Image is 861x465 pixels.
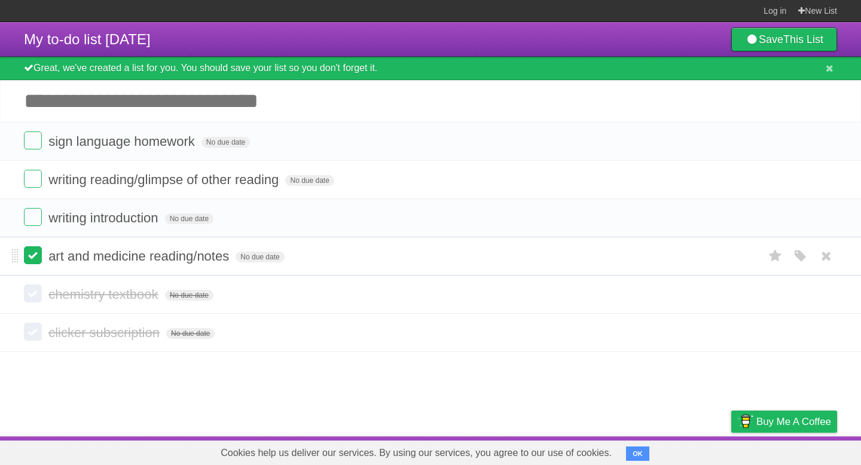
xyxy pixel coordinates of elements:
[165,290,213,301] span: No due date
[572,439,597,462] a: About
[24,31,151,47] span: My to-do list [DATE]
[209,441,624,465] span: Cookies help us deliver our services. By using our services, you agree to our use of cookies.
[737,411,753,432] img: Buy me a coffee
[731,27,837,51] a: SaveThis List
[285,175,334,186] span: No due date
[24,284,42,302] label: Done
[24,246,42,264] label: Done
[756,411,831,432] span: Buy me a coffee
[48,249,232,264] span: art and medicine reading/notes
[762,439,837,462] a: Suggest a feature
[201,137,250,148] span: No due date
[165,213,213,224] span: No due date
[24,131,42,149] label: Done
[612,439,660,462] a: Developers
[764,246,787,266] label: Star task
[24,208,42,226] label: Done
[24,323,42,341] label: Done
[48,134,198,149] span: sign language homework
[716,439,747,462] a: Privacy
[236,252,284,262] span: No due date
[731,411,837,433] a: Buy me a coffee
[675,439,701,462] a: Terms
[48,172,282,187] span: writing reading/glimpse of other reading
[48,287,161,302] span: chemistry textbook
[783,33,823,45] b: This List
[24,170,42,188] label: Done
[48,210,161,225] span: writing introduction
[166,328,215,339] span: No due date
[626,446,649,461] button: OK
[48,325,163,340] span: clicker subscription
